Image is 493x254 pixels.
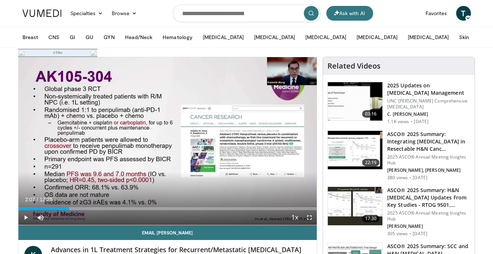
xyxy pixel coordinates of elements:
[414,119,428,125] p: [DATE]
[362,215,380,222] span: 17:30
[18,207,317,210] div: Progress Bar
[387,231,408,237] p: 305 views
[362,159,380,166] span: 22:19
[44,30,64,45] button: CNS
[387,98,470,110] p: UNC [PERSON_NAME] Comprehensive [MEDICAL_DATA]
[413,175,427,181] p: [DATE]
[18,30,42,45] button: Breast
[158,30,197,45] button: Hematology
[362,110,380,118] span: 03:16
[198,30,248,45] button: [MEDICAL_DATA]
[413,231,427,237] p: [DATE]
[387,119,409,125] p: 1.1K views
[33,210,48,225] button: Mute
[403,30,453,45] button: [MEDICAL_DATA]
[91,50,97,56] img: close16.png
[387,111,470,117] p: C. [PERSON_NAME]
[37,196,38,202] span: /
[327,62,381,70] h4: Related Videos
[327,131,470,181] a: 22:19 ASCO® 2025 Summary: Integrating [MEDICAL_DATA] in Resectable H&N Canc… 2025 ASCO® Annual Me...
[301,30,351,45] button: [MEDICAL_DATA]
[328,82,382,121] img: 59b31657-0fdf-4eb4-bc2c-b76a859f8026.150x105_q85_crop-smart_upscale.jpg
[409,231,411,237] div: ·
[387,154,470,166] p: 2025 ASCO® Annual Meeting Insights Hub
[456,6,471,21] a: T
[387,82,470,97] h3: 2025 Updates on [MEDICAL_DATA] Management
[250,30,299,45] button: [MEDICAL_DATA]
[387,131,470,153] h3: ASCO® 2025 Summary: Integrating [MEDICAL_DATA] in Resectable H&N Canc…
[66,6,108,21] a: Specialties
[22,10,62,17] img: VuMedi Logo
[387,167,470,173] p: [PERSON_NAME], [PERSON_NAME]
[51,246,311,254] h4: Advances in 1L Treatment Strategies for Recurrent/Metastatic [MEDICAL_DATA]
[39,196,52,202] span: 12:25
[352,30,402,45] button: [MEDICAL_DATA]
[387,210,470,222] p: 2025 ASCO® Annual Meeting Insights Hub
[81,30,98,45] button: GU
[455,30,473,45] button: Skin
[409,175,411,181] div: ·
[328,131,382,169] img: 6b668687-9898-4518-9951-025704d4bc20.150x105_q85_crop-smart_upscale.jpg
[25,196,35,202] span: 2:07
[328,187,382,225] img: 7252e7b3-1b57-45cd-9037-c1da77b224bc.150x105_q85_crop-smart_upscale.jpg
[327,82,470,125] a: 03:16 2025 Updates on [MEDICAL_DATA] Management UNC [PERSON_NAME] Comprehensive [MEDICAL_DATA] C....
[302,210,317,225] button: Fullscreen
[65,30,80,45] button: GI
[107,6,141,21] a: Browse
[173,4,320,22] input: Search topics, interventions
[326,6,373,21] button: Ask with AI
[19,50,25,56] img: icon16.png
[327,187,470,237] a: 17:30 ASCO® 2025 Summary: H&N [MEDICAL_DATA] Updates From Key Studies - RTOG 9501,… 2025 ASCO® An...
[25,49,90,56] td: 4 Files
[421,6,452,21] a: Favorites
[18,225,317,240] a: Email [PERSON_NAME]
[387,175,408,181] p: 380 views
[287,210,302,225] button: Playback Rate
[121,30,157,45] button: Head/Neck
[99,30,119,45] button: GYN
[387,223,470,229] p: [PERSON_NAME]
[410,119,412,125] div: ·
[18,210,33,225] button: Play
[387,187,470,209] h3: ASCO® 2025 Summary: H&N [MEDICAL_DATA] Updates From Key Studies - RTOG 9501,…
[18,57,317,225] video-js: Video Player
